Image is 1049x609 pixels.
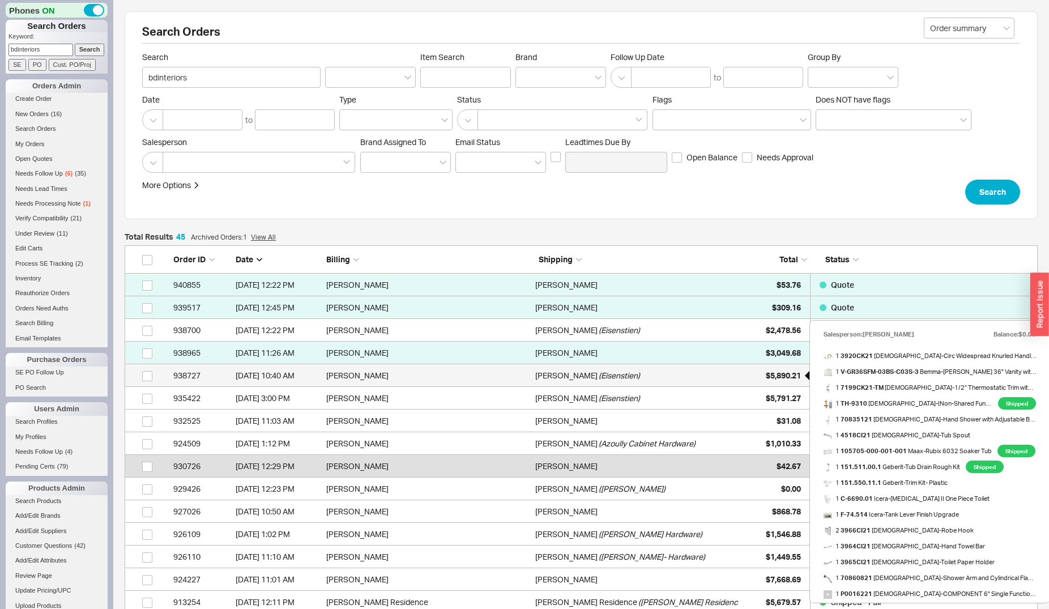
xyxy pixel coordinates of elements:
div: 9/11/25 12:45 PM [236,296,321,319]
span: Date [142,95,335,105]
img: 151-550-11-1_vizxez [824,479,832,488]
span: Shipped [966,461,1004,473]
b: 3920CK21 [841,352,873,360]
a: 1 70835121 [DEMOGRAPHIC_DATA]-Hand Shower with Adjustable Bracket and Outlet [824,411,1036,427]
div: [PERSON_NAME] [535,296,598,319]
div: 939517 [173,296,230,319]
a: Process SE Tracking(2) [6,258,108,270]
img: turncontrol-rough-in-glued-pvc_drkfad [824,463,832,472]
a: Inventory [6,272,108,284]
a: Needs Processing Note(1) [6,198,108,210]
div: [PERSON_NAME] [535,319,598,342]
div: 938965 [173,342,230,364]
span: $3,049.68 [766,348,801,357]
a: 929426[DATE] 12:23 PM[PERSON_NAME][PERSON_NAME]([PERSON_NAME])$0.00Shipped - Full [125,478,1038,500]
div: Users Admin [6,402,108,416]
b: F-74.514 [841,510,868,518]
a: My Profiles [6,431,108,443]
span: Open Balance [686,152,737,163]
a: 924509[DATE] 1:12 PM[PERSON_NAME][PERSON_NAME](Azoully Cabinet Hardware)$1,010.33Shipped - Full [125,432,1038,455]
svg: open menu [887,75,894,80]
a: New Orders(16) [6,108,108,120]
svg: open menu [1003,26,1010,31]
b: 151.550.11.1 [841,479,881,487]
span: Needs Follow Up [15,170,63,177]
div: [PERSON_NAME] [535,274,598,296]
svg: open menu [440,160,446,165]
a: Search Orders [6,123,108,135]
div: [PERSON_NAME] [326,410,530,432]
span: $5,679.57 [766,597,801,607]
img: V-GR36SFM-03BS-C03S-3_679332000127_k2ospy [824,368,832,377]
div: 7/8/25 1:02 PM [236,523,321,546]
img: 708608_hte3p1 [824,574,832,583]
span: ( Azoully Cabinet Hardware ) [599,432,696,455]
div: 9/2/25 3:00 PM [236,387,321,410]
span: 1 [DEMOGRAPHIC_DATA] - COMPONENT 6" Single Function Showerhead - Satin Brass [824,586,1036,602]
span: ( 1 ) [83,200,91,207]
span: $5,791.27 [766,393,801,403]
span: $7,668.69 [766,574,801,584]
b: TH-9310 [841,399,867,407]
span: ( 79 ) [57,463,69,470]
a: 938965[DATE] 11:26 AM[PERSON_NAME][PERSON_NAME]$3,049.68Quote [125,342,1038,364]
div: Billing [326,254,533,265]
span: Em ​ ail Status [455,137,500,147]
span: Date [236,254,253,264]
span: $1,449.55 [766,552,801,561]
a: 924227[DATE] 11:01 AM[PERSON_NAME][PERSON_NAME]$7,668.69Shipped - Full [125,568,1038,591]
div: [PERSON_NAME] [326,568,530,591]
a: 1 7199CK21-TM [DEMOGRAPHIC_DATA]-1/2″ Thermostatic Trim with Volume Control and 3-Way Diverter [824,380,1036,395]
span: ( 11 ) [57,230,68,237]
a: Edit Carts [6,242,108,254]
div: [PERSON_NAME] [535,546,598,568]
span: ( Eisenstien ) [599,364,640,387]
a: 1 70860821 [DEMOGRAPHIC_DATA]-Shower Arm and Cylindrical Flange [824,570,1036,586]
span: New Orders [15,110,49,117]
div: Balance: $0.00 [993,326,1036,342]
div: 9/9/25 10:40 AM [236,364,321,387]
a: Customer Questions(42) [6,540,108,552]
span: Shipping [539,254,573,264]
a: 930726[DATE] 12:29 PM[PERSON_NAME][PERSON_NAME]$42.67Cancelled - Inactive quote [125,455,1038,478]
div: [PERSON_NAME] [535,342,598,364]
div: 6/25/25 11:01 AM [236,568,321,591]
a: SE PO Follow Up [6,367,108,378]
input: Search [75,44,105,56]
span: $31.08 [777,416,801,425]
b: 3964CI21 [841,542,871,550]
a: Create Order [6,93,108,105]
div: [PERSON_NAME] [535,410,598,432]
span: ( [PERSON_NAME]- Hardware ) [599,546,705,568]
span: Item Search [420,52,511,62]
div: 935422 [173,387,230,410]
a: 927026[DATE] 10:50 AM[PERSON_NAME][PERSON_NAME]$868.78Shipped - Full [125,500,1038,523]
a: 932525[DATE] 11:03 AM[PERSON_NAME][PERSON_NAME]$31.08Shipped - Full [125,410,1038,432]
img: F-73_74.514_soijfy [824,511,832,519]
div: [PERSON_NAME] [326,500,530,523]
input: Type [346,113,353,126]
svg: open menu [535,160,541,165]
a: Needs Lead Times [6,183,108,195]
img: 3965CI10_l1kicg [824,559,832,567]
span: Follow Up Date [611,52,803,62]
a: 938727[DATE] 10:40 AM[PERSON_NAME][PERSON_NAME](Eisenstien)$5,890.21Shipped - Partial [125,364,1038,387]
a: 935422[DATE] 3:00 PM[PERSON_NAME][PERSON_NAME](Eisenstien)$5,791.27Shipped - Partial [125,387,1038,410]
img: no_photo [824,590,832,599]
div: [PERSON_NAME] [326,342,530,364]
span: Quote [831,303,854,312]
div: [PERSON_NAME] [535,500,598,523]
span: $868.78 [772,506,801,516]
input: SE [8,59,26,71]
div: 938700 [173,319,230,342]
span: 45 [176,232,185,241]
a: Add/Edit Attributes [6,555,108,567]
b: 4518CI21 [841,431,871,439]
div: [PERSON_NAME] [326,478,530,500]
b: 3965CI21 [841,558,871,566]
span: Process SE Tracking [15,260,73,267]
div: [PERSON_NAME] [326,523,530,546]
input: Brand [522,71,530,84]
span: ( 4 ) [65,448,73,455]
span: ( 21 ) [71,215,82,222]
